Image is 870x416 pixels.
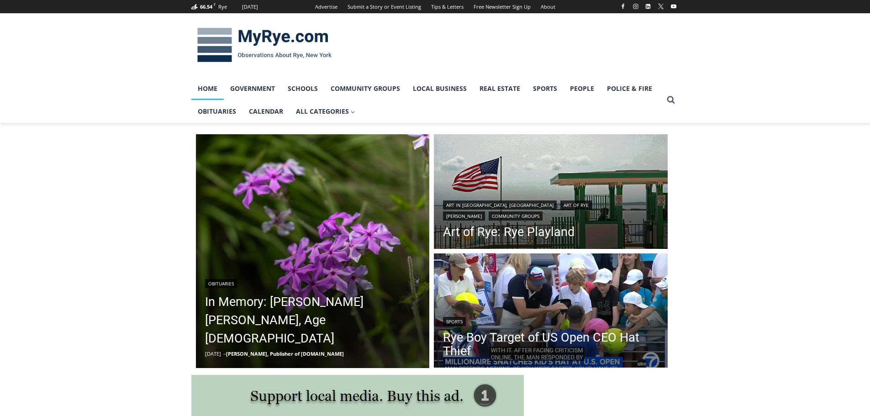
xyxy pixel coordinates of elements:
nav: Primary Navigation [191,77,663,123]
a: Sports [443,317,466,326]
span: 66.54 [200,3,212,10]
a: People [564,77,601,100]
a: All Categories [290,100,362,123]
a: Police & Fire [601,77,659,100]
a: Read More In Memory: Barbara Porter Schofield, Age 90 [196,134,430,368]
a: Sports [527,77,564,100]
div: [DATE] [242,3,258,11]
a: Read More Art of Rye: Rye Playland [434,134,668,251]
a: [PERSON_NAME] [443,211,485,221]
a: Linkedin [643,1,654,12]
a: [PERSON_NAME], Publisher of [DOMAIN_NAME] [226,350,344,357]
a: Art in [GEOGRAPHIC_DATA], [GEOGRAPHIC_DATA] [443,200,557,210]
a: Art of Rye [560,200,592,210]
a: Read More Rye Boy Target of US Open CEO Hat Thief [434,253,668,370]
a: Art of Rye: Rye Playland [443,225,659,239]
a: Home [191,77,224,100]
span: All Categories [296,106,355,116]
a: Community Groups [489,211,543,221]
a: Facebook [617,1,628,12]
a: Local Business [406,77,473,100]
a: Obituaries [205,279,237,288]
span: – [223,350,226,357]
a: Real Estate [473,77,527,100]
button: View Search Form [663,92,679,108]
a: In Memory: [PERSON_NAME] [PERSON_NAME], Age [DEMOGRAPHIC_DATA] [205,293,421,348]
div: Rye [218,3,227,11]
a: Government [224,77,281,100]
a: X [655,1,666,12]
time: [DATE] [205,350,221,357]
a: Obituaries [191,100,243,123]
span: F [214,2,216,7]
img: support local media, buy this ad [191,375,524,416]
a: Schools [281,77,324,100]
img: (PHOTO: A Rye boy attending the US Open was the target of a CEO who snatched a hat being given to... [434,253,668,370]
img: (PHOTO: Rye Playland. Entrance onto Playland Beach at the Boardwalk. By JoAnn Cancro.) [434,134,668,251]
div: | | | [443,199,659,221]
a: YouTube [668,1,679,12]
a: Community Groups [324,77,406,100]
a: Calendar [243,100,290,123]
a: Instagram [630,1,641,12]
a: Rye Boy Target of US Open CEO Hat Thief [443,331,659,358]
img: (PHOTO: Kim Eierman of EcoBeneficial designed and oversaw the installation of native plant beds f... [196,134,430,368]
img: MyRye.com [191,21,337,69]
